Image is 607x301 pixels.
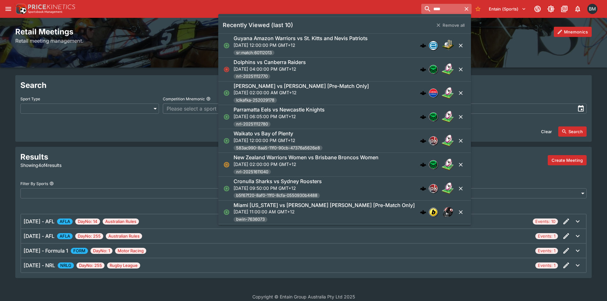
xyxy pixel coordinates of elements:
[76,262,105,269] span: DayNo: 255
[442,206,454,219] img: american_football.png
[429,89,437,97] img: lclkafka.png
[554,27,592,37] button: Mnemonics
[420,66,426,73] img: logo-cerberus.svg
[442,63,454,76] img: rugby_league.png
[223,138,230,144] svg: Open
[429,89,438,97] div: lclkafka
[234,97,277,104] span: lclkafka-252029178
[429,160,438,169] div: nrl
[234,50,274,56] span: sr:match:60112013
[103,219,139,225] span: Australian Rules
[420,138,426,144] img: logo-cerberus.svg
[223,42,230,49] svg: Open
[107,262,140,269] span: Rugby League
[234,185,322,191] p: [DATE] 09:50:00 PM GMT+12
[234,121,271,127] span: nrl-20251112780
[106,233,142,240] span: Australian Rules
[28,4,75,9] img: PriceKinetics
[234,42,368,48] p: [DATE] 12:00:00 PM GMT+12
[163,96,205,102] p: Competition Mnemonic
[537,126,556,137] button: Clear
[421,4,461,14] input: search
[234,208,415,215] p: [DATE] 11:00:00 AM GMT+12
[234,145,322,151] span: 583ac990-8aa5-11f0-90cb-47376a5626e8
[223,209,230,215] svg: Open
[485,4,530,14] button: Select Tenant
[548,155,587,165] button: Create a new meeting by adding events
[420,90,426,96] img: logo-cerberus.svg
[234,35,368,42] h6: Guyana Amazon Warriors vs St. Kitts and Nevis Patriots
[234,154,379,161] h6: New Zealand Warriors Women vs Brisbane Broncos Women
[429,41,438,50] div: betradar
[545,3,557,15] button: Toggle light/dark mode
[234,73,270,80] span: nrl-20251112770
[234,202,415,209] h6: Miami [US_STATE] vs [PERSON_NAME] [PERSON_NAME] [Pre-Match Only]
[432,20,468,30] button: Remove all
[234,89,369,96] p: [DATE] 02:00:00 AM GMT+12
[234,216,267,223] span: bwin-7636073
[58,262,74,269] span: NRLG
[234,83,369,90] h6: [PERSON_NAME] vs [PERSON_NAME] [Pre-Match Only]
[234,192,320,199] span: b5f67f20-8af0-11f0-8cfa-0550930b4488
[75,219,100,225] span: DayNo: 14
[442,182,454,195] img: rugby_league.png
[420,138,426,144] div: cerberus
[20,152,202,162] h2: Results
[420,185,426,192] div: cerberus
[429,65,437,74] img: nrl.png
[585,2,599,16] button: Byron Monk
[420,90,426,96] div: cerberus
[234,113,325,120] p: [DATE] 06:05:00 PM GMT+12
[535,233,558,240] span: Events: 1
[442,39,454,52] img: cricket.png
[234,178,322,185] h6: Cronulla Sharks vs Sydney Roosters
[420,114,426,120] div: cerberus
[532,3,543,15] button: Connected to PK
[71,248,88,254] span: FORM
[429,137,437,145] img: pricekinetics.png
[575,103,587,114] button: toggle date time picker
[442,87,454,99] img: rugby_league.png
[420,66,426,73] div: cerberus
[206,97,211,101] button: Competition Mnemonic
[420,42,426,49] div: cerberus
[223,90,230,96] svg: Open
[223,114,230,120] svg: Open
[20,80,587,90] h2: Search
[420,209,426,215] img: logo-cerberus.svg
[234,59,306,66] h6: Dolphins vs Canberra Raiders
[234,106,325,113] h6: Parramatta Eels vs Newcastle Knights
[115,248,146,254] span: Motor Racing
[420,161,426,168] div: cerberus
[90,248,112,254] span: DayNo: 1
[223,21,293,29] h5: Recently Viewed (last 10)
[57,233,73,240] span: AFLA
[535,248,558,254] span: Events: 1
[473,4,483,14] button: No Bookmarks
[20,162,202,168] p: Showing 4 of 4 results
[15,37,592,45] h6: Retail meeting management.
[223,66,230,73] svg: Closed
[442,158,454,171] img: rugby_league.png
[234,130,293,137] h6: Waikato vs Bay of Plenty
[535,262,558,269] span: Events: 1
[234,161,379,168] p: [DATE] 02:00:00 PM GMT+12
[429,65,438,74] div: nrl
[420,161,426,168] img: logo-cerberus.svg
[234,137,322,144] p: [DATE] 12:00:00 PM GMT+12
[234,169,271,175] span: nrl-20251611040
[429,161,437,169] img: nrl.png
[420,42,426,49] img: logo-cerberus.svg
[57,219,73,225] span: AFLA
[20,181,48,186] p: Filter By Sports
[49,181,54,186] button: Filter By Sports
[15,27,592,37] h2: Retail Meetings
[429,208,438,217] div: bwin
[442,111,454,123] img: rugby_league.png
[429,41,437,50] img: betradar.png
[442,134,454,147] img: rugby_league.png
[234,66,306,72] p: [DATE] 04:00:00 PM GMT+12
[420,114,426,120] img: logo-cerberus.svg
[420,185,426,192] img: logo-cerberus.svg
[429,113,437,121] img: nrl.png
